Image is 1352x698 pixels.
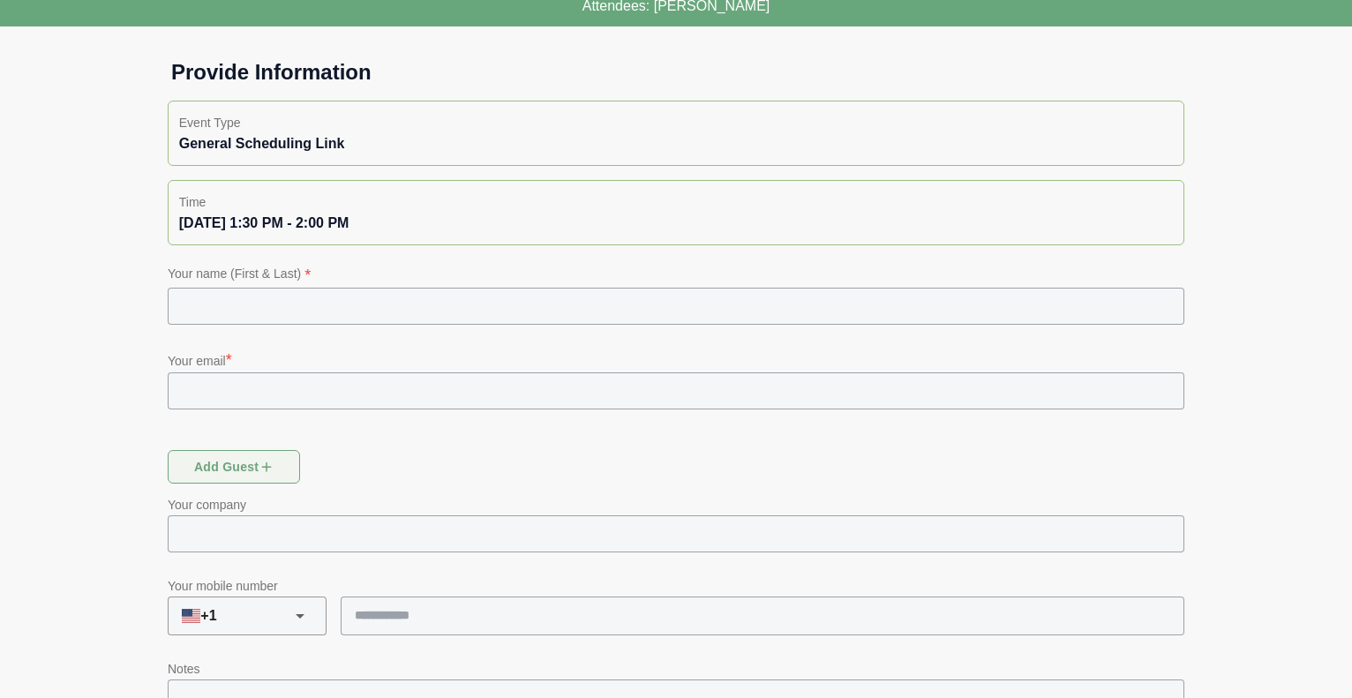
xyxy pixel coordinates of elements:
[168,494,1184,515] p: Your company
[168,263,1184,288] p: Your name (First & Last)
[179,112,1173,133] p: Event Type
[168,348,1184,372] p: Your email
[168,658,1184,679] p: Notes
[168,575,1184,597] p: Your mobile number
[168,450,300,484] button: Add guest
[193,450,275,484] span: Add guest
[179,133,1173,154] div: General Scheduling Link
[179,191,1173,213] p: Time
[157,58,1195,86] h1: Provide Information
[179,213,1173,234] div: [DATE] 1:30 PM - 2:00 PM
